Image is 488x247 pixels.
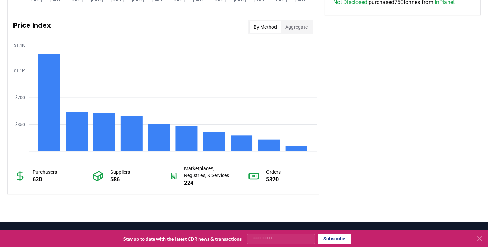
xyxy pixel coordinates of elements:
[184,179,234,187] p: 224
[15,122,25,127] tspan: $350
[33,175,57,184] p: 630
[281,21,312,33] button: Aggregate
[184,165,234,179] p: Marketplaces, Registries, & Services
[14,43,25,48] tspan: $1.4K
[13,20,51,34] h3: Price Index
[14,68,25,73] tspan: $1.1K
[266,175,281,184] p: 5320
[250,21,281,33] button: By Method
[15,95,25,100] tspan: $700
[110,175,130,184] p: 586
[33,168,57,175] p: Purchasers
[266,168,281,175] p: Orders
[110,168,130,175] p: Suppliers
